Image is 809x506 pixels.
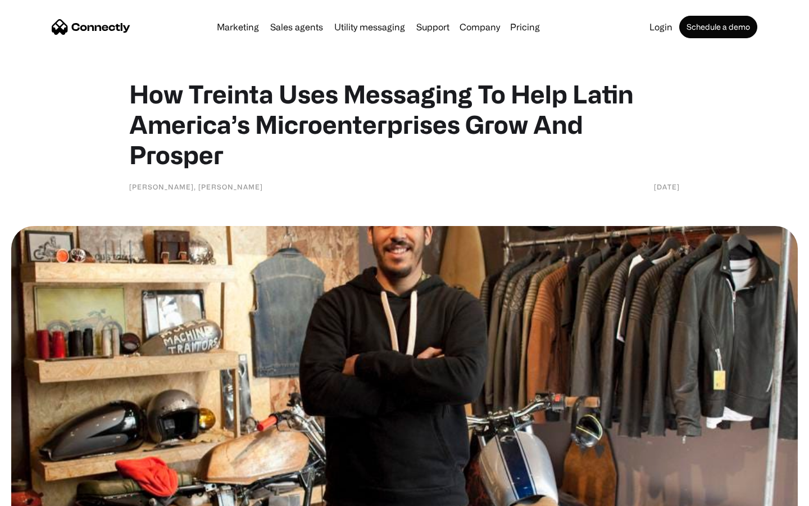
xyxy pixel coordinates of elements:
a: Utility messaging [330,22,410,31]
div: Company [456,19,503,35]
aside: Language selected: English [11,486,67,502]
a: Schedule a demo [679,16,757,38]
ul: Language list [22,486,67,502]
a: home [52,19,130,35]
div: [PERSON_NAME], [PERSON_NAME] [129,181,263,192]
div: Company [460,19,500,35]
a: Login [645,22,677,31]
a: Sales agents [266,22,328,31]
a: Support [412,22,454,31]
h1: How Treinta Uses Messaging To Help Latin America’s Microenterprises Grow And Prosper [129,79,680,170]
div: [DATE] [654,181,680,192]
a: Pricing [506,22,544,31]
a: Marketing [212,22,263,31]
